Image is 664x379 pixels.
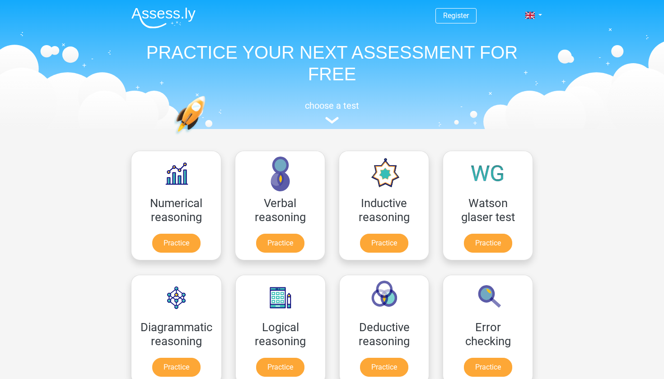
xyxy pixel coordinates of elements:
a: Practice [360,358,408,377]
a: Practice [464,234,512,253]
a: Practice [464,358,512,377]
h5: choose a test [124,100,540,111]
a: Practice [152,234,201,253]
a: Register [443,11,469,20]
a: Practice [256,358,304,377]
img: assessment [325,117,339,124]
a: Practice [152,358,201,377]
a: Practice [360,234,408,253]
img: practice [174,96,240,177]
a: choose a test [124,100,540,124]
img: Assessly [131,7,196,28]
a: Practice [256,234,304,253]
h1: PRACTICE YOUR NEXT ASSESSMENT FOR FREE [124,42,540,85]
